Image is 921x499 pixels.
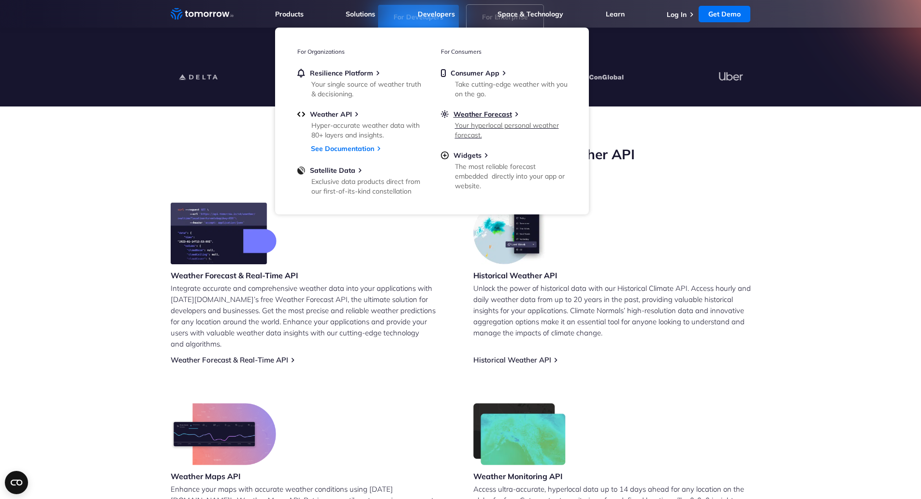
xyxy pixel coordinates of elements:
[310,110,352,119] span: Weather API
[441,110,567,138] a: Weather ForecastYour hyperlocal personal weather forecast.
[497,10,563,18] a: Space & Technology
[311,177,424,196] div: Exclusive data products direct from our first-of-its-kind constellation
[310,69,373,77] span: Resilience Platform
[346,10,375,18] a: Solutions
[453,110,512,119] span: Weather Forecast
[441,69,567,97] a: Consumer AppTake cutting-edge weather with you on the go.
[699,6,750,22] a: Get Demo
[171,270,298,281] h3: Weather Forecast & Real-Time API
[171,7,234,21] a: Home link
[5,471,28,494] button: Open CMP widget
[441,69,446,77] img: mobile.svg
[455,79,568,99] div: Take cutting-edge weather with you on the go.
[473,270,557,281] h3: Historical Weather API
[297,69,305,77] img: bell.svg
[171,145,751,164] h2: Leverage [DATE][DOMAIN_NAME]’s Free Weather API
[667,10,687,19] a: Log In
[297,48,423,55] h3: For Organizations
[418,10,455,18] a: Developers
[473,471,566,482] h3: Weather Monitoring API
[606,10,625,18] a: Learn
[311,144,374,153] a: See Documentation
[453,151,482,160] span: Widgets
[473,283,751,338] p: Unlock the power of historical data with our Historical Climate API. Access hourly and daily weat...
[455,162,568,191] div: The most reliable forecast embedded directly into your app or website.
[441,151,567,189] a: WidgetsThe most reliable forecast embedded directly into your app or website.
[311,79,424,99] div: Your single source of weather truth & decisioning.
[297,69,423,97] a: Resilience PlatformYour single source of weather truth & decisioning.
[441,151,449,160] img: plus-circle.svg
[171,283,448,349] p: Integrate accurate and comprehensive weather data into your applications with [DATE][DOMAIN_NAME]...
[297,166,423,194] a: Satellite DataExclusive data products direct from our first-of-its-kind constellation
[441,110,449,119] img: sun.svg
[297,110,305,119] img: api.svg
[473,355,551,364] a: Historical Weather API
[171,471,276,482] h3: Weather Maps API
[275,10,304,18] a: Products
[441,48,567,55] h3: For Consumers
[310,166,355,175] span: Satellite Data
[455,121,568,140] div: Your hyperlocal personal weather forecast.
[171,355,288,364] a: Weather Forecast & Real-Time API
[451,69,499,77] span: Consumer App
[297,110,423,138] a: Weather APIHyper-accurate weather data with 80+ layers and insights.
[311,121,424,140] div: Hyper-accurate weather data with 80+ layers and insights.
[297,166,305,175] img: satellite-data-menu.png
